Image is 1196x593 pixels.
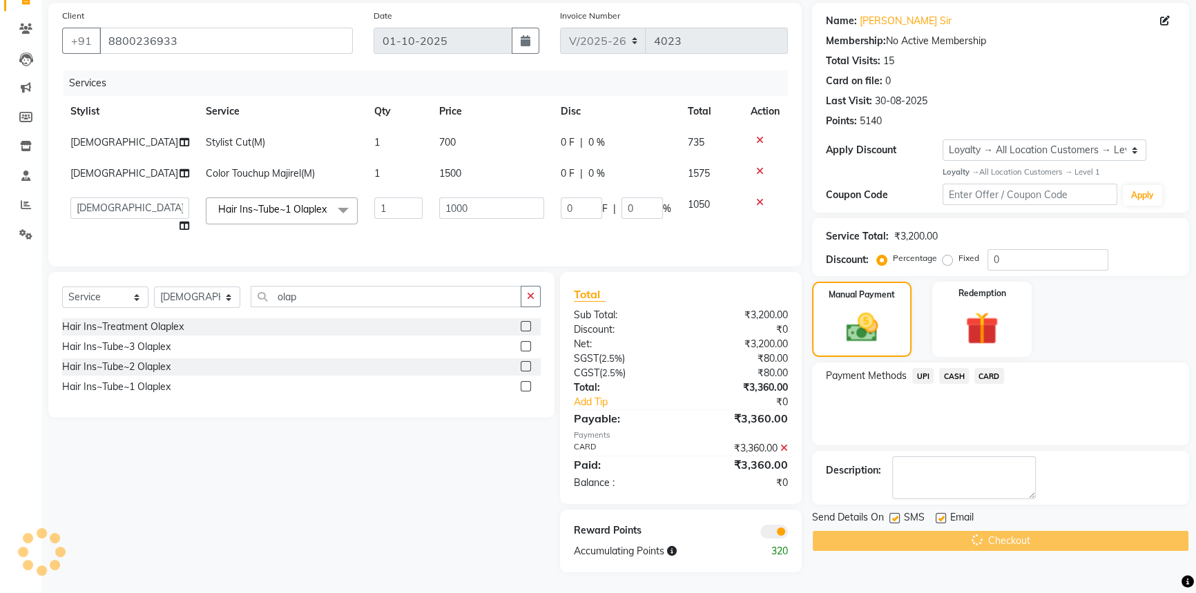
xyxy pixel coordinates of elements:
label: Fixed [958,252,979,264]
div: Hair Ins~Tube~3 Olaplex [62,340,171,354]
div: Balance : [563,476,681,490]
span: 1050 [688,198,710,211]
div: Reward Points [563,523,681,538]
div: ₹0 [681,322,798,337]
div: Coupon Code [826,188,943,202]
div: Net: [563,337,681,351]
div: ₹80.00 [681,351,798,366]
span: CGST [574,367,599,379]
span: SGST [574,352,599,364]
span: Stylist Cut(M) [206,136,265,148]
div: Total Visits: [826,54,880,68]
span: UPI [912,368,934,384]
span: [DEMOGRAPHIC_DATA] [70,167,178,179]
div: ₹3,200.00 [681,337,798,351]
label: Redemption [958,287,1006,300]
th: Total [679,96,742,127]
div: Hair Ins~Tube~1 Olaplex [62,380,171,394]
button: +91 [62,28,101,54]
span: CASH [939,368,969,384]
input: Search by Name/Mobile/Email/Code [99,28,353,54]
span: F [602,202,608,216]
div: All Location Customers → Level 1 [943,166,1175,178]
div: Card on file: [826,74,882,88]
th: Stylist [62,96,197,127]
div: Name: [826,14,857,28]
a: x [327,203,333,215]
div: ( ) [563,351,681,366]
span: [DEMOGRAPHIC_DATA] [70,136,178,148]
span: Email [950,510,974,527]
img: _gift.svg [955,308,1009,349]
span: Color Touchup Majirel(M) [206,167,315,179]
div: ₹0 [681,476,798,490]
div: ₹3,360.00 [681,380,798,395]
span: | [580,166,583,181]
div: ₹3,360.00 [681,456,798,473]
div: Total: [563,380,681,395]
img: _cash.svg [836,309,888,346]
span: 735 [688,136,704,148]
span: 1575 [688,167,710,179]
span: 1 [374,136,380,148]
span: | [580,135,583,150]
div: 320 [740,544,798,558]
div: Description: [826,463,881,478]
div: No Active Membership [826,34,1175,48]
div: Payable: [563,410,681,427]
button: Apply [1123,185,1162,206]
span: 0 % [588,166,605,181]
label: Client [62,10,84,22]
span: % [663,202,671,216]
div: Membership: [826,34,886,48]
div: Hair Ins~Treatment Olaplex [62,320,184,334]
div: Hair Ins~Tube~2 Olaplex [62,360,171,374]
input: Enter Offer / Coupon Code [943,184,1117,205]
span: | [613,202,616,216]
div: ₹3,200.00 [894,229,938,244]
div: CARD [563,441,681,456]
div: 5140 [860,114,882,128]
div: Payments [574,429,789,441]
a: Add Tip [563,395,701,409]
div: Paid: [563,456,681,473]
div: ₹3,360.00 [681,441,798,456]
div: ₹0 [700,395,798,409]
div: ₹3,360.00 [681,410,798,427]
div: ( ) [563,366,681,380]
strong: Loyalty → [943,167,979,177]
div: Last Visit: [826,94,872,108]
th: Service [197,96,366,127]
div: Services [64,70,798,96]
span: Hair Ins~Tube~1 Olaplex [218,203,327,215]
span: SMS [904,510,925,527]
span: 0 F [561,135,575,150]
label: Percentage [893,252,937,264]
label: Manual Payment [829,289,895,301]
span: 1500 [439,167,461,179]
div: ₹3,200.00 [681,308,798,322]
div: Discount: [563,322,681,337]
span: Payment Methods [826,369,907,383]
a: [PERSON_NAME] Sir [860,14,952,28]
div: Points: [826,114,857,128]
label: Invoice Number [560,10,620,22]
th: Action [742,96,788,127]
span: 700 [439,136,456,148]
input: Search or Scan [251,286,521,307]
div: ₹80.00 [681,366,798,380]
div: Service Total: [826,229,889,244]
div: Sub Total: [563,308,681,322]
span: 2.5% [601,353,622,364]
div: Accumulating Points [563,544,740,558]
span: 1 [374,167,380,179]
div: Apply Discount [826,143,943,157]
div: 0 [885,74,891,88]
span: 0 % [588,135,605,150]
div: 15 [883,54,894,68]
span: CARD [974,368,1004,384]
span: 0 F [561,166,575,181]
div: Discount: [826,253,869,267]
th: Price [431,96,552,127]
span: Total [574,287,606,302]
